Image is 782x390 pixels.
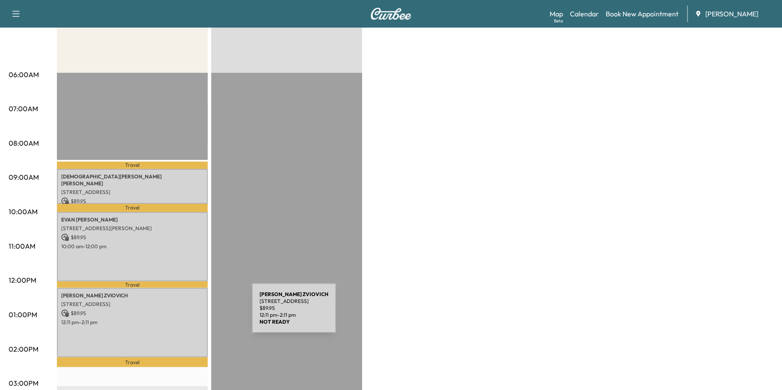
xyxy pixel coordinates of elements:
p: 01:00PM [9,309,37,320]
p: Travel [57,162,208,169]
p: [STREET_ADDRESS] [61,301,203,308]
p: [PERSON_NAME] ZVIOVICH [61,292,203,299]
p: 10:00 am - 12:00 pm [61,243,203,250]
a: Book New Appointment [606,9,679,19]
p: 11:00AM [9,241,35,251]
p: [STREET_ADDRESS] [61,189,203,196]
p: [DEMOGRAPHIC_DATA][PERSON_NAME] [PERSON_NAME] [61,173,203,187]
p: 07:00AM [9,103,38,114]
p: EVAN [PERSON_NAME] [61,216,203,223]
p: 12:11 pm - 2:11 pm [61,319,203,326]
p: $ 89.95 [61,309,203,317]
img: Curbee Logo [370,8,412,20]
p: 02:00PM [9,344,38,354]
p: 06:00AM [9,69,39,80]
a: MapBeta [550,9,563,19]
p: Travel [57,357,208,367]
p: 12:00PM [9,275,36,285]
p: 08:00AM [9,138,39,148]
a: Calendar [570,9,599,19]
p: [STREET_ADDRESS][PERSON_NAME] [61,225,203,232]
div: Beta [554,18,563,24]
p: 03:00PM [9,378,38,388]
p: 10:00AM [9,206,38,217]
p: $ 89.95 [61,197,203,205]
p: $ 89.95 [61,234,203,241]
span: [PERSON_NAME] [705,9,758,19]
p: Travel [57,281,208,288]
p: 09:00AM [9,172,39,182]
p: Travel [57,204,208,212]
